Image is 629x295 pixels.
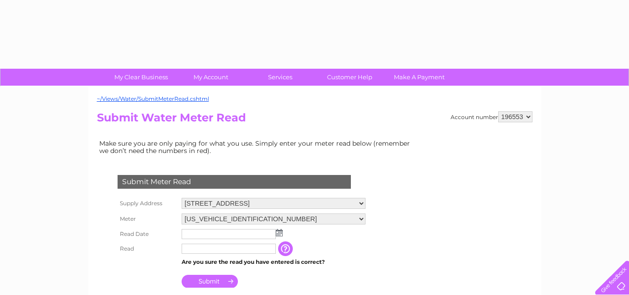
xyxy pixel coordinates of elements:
[312,69,387,86] a: Customer Help
[382,69,457,86] a: Make A Payment
[103,69,179,86] a: My Clear Business
[115,241,179,256] th: Read
[451,111,532,122] div: Account number
[97,111,532,129] h2: Submit Water Meter Read
[97,95,209,102] a: ~/Views/Water/SubmitMeterRead.cshtml
[276,229,283,236] img: ...
[179,256,368,268] td: Are you sure the read you have entered is correct?
[115,196,179,211] th: Supply Address
[115,211,179,227] th: Meter
[173,69,248,86] a: My Account
[242,69,318,86] a: Services
[97,137,417,157] td: Make sure you are only paying for what you use. Simply enter your meter read below (remember we d...
[278,241,295,256] input: Information
[182,275,238,288] input: Submit
[118,175,351,189] div: Submit Meter Read
[115,227,179,241] th: Read Date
